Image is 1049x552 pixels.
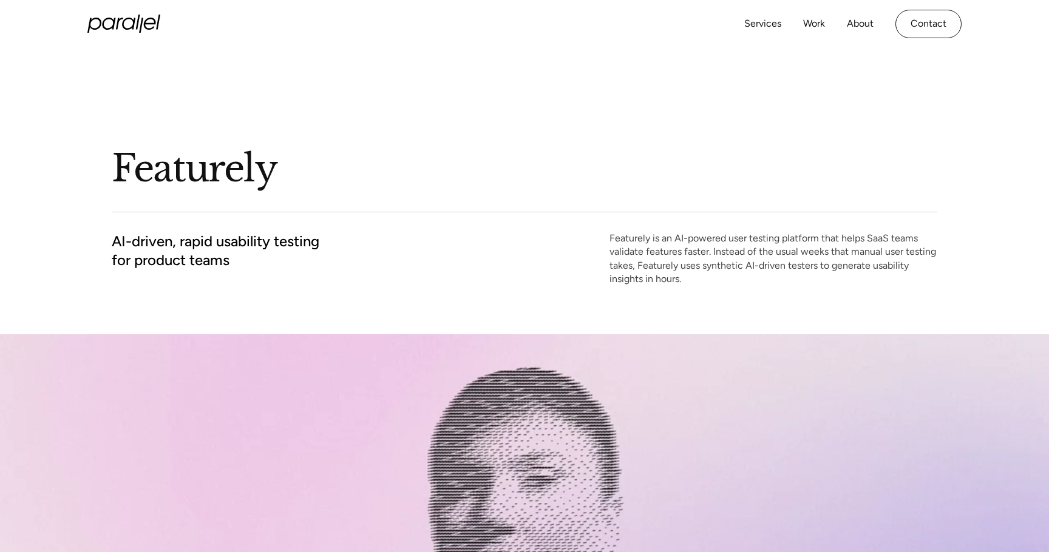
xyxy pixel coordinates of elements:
h1: Featurely [112,145,937,192]
p: Featurely is an AI-powered user testing platform that helps SaaS teams validate features faster. ... [609,232,937,286]
h2: AI-driven, rapid usability testing for product teams [112,232,319,269]
a: Work [803,15,825,33]
a: Contact [895,10,962,38]
a: home [87,15,160,33]
a: Services [744,15,781,33]
a: About [847,15,874,33]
